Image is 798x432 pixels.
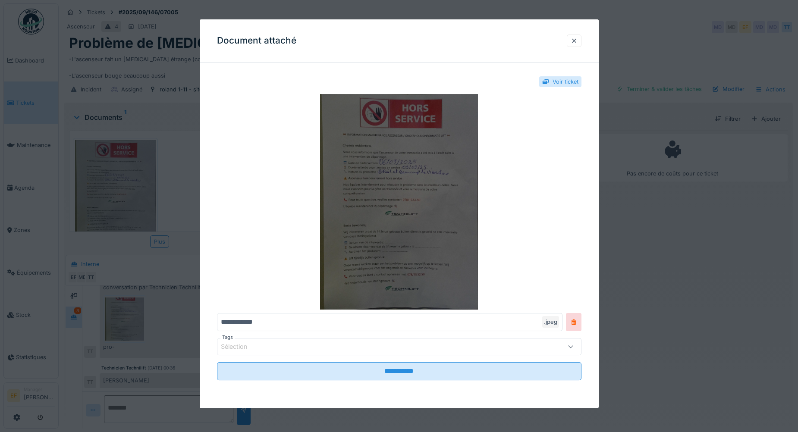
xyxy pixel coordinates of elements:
[220,334,235,341] label: Tags
[553,78,578,86] div: Voir ticket
[221,342,260,351] div: Sélection
[542,316,559,328] div: .jpeg
[217,94,581,310] img: 8adc361f-0f1d-4dc1-9566-3f1e56e44183-pro-jluMGl9Q.jpeg
[217,35,296,46] h3: Document attaché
